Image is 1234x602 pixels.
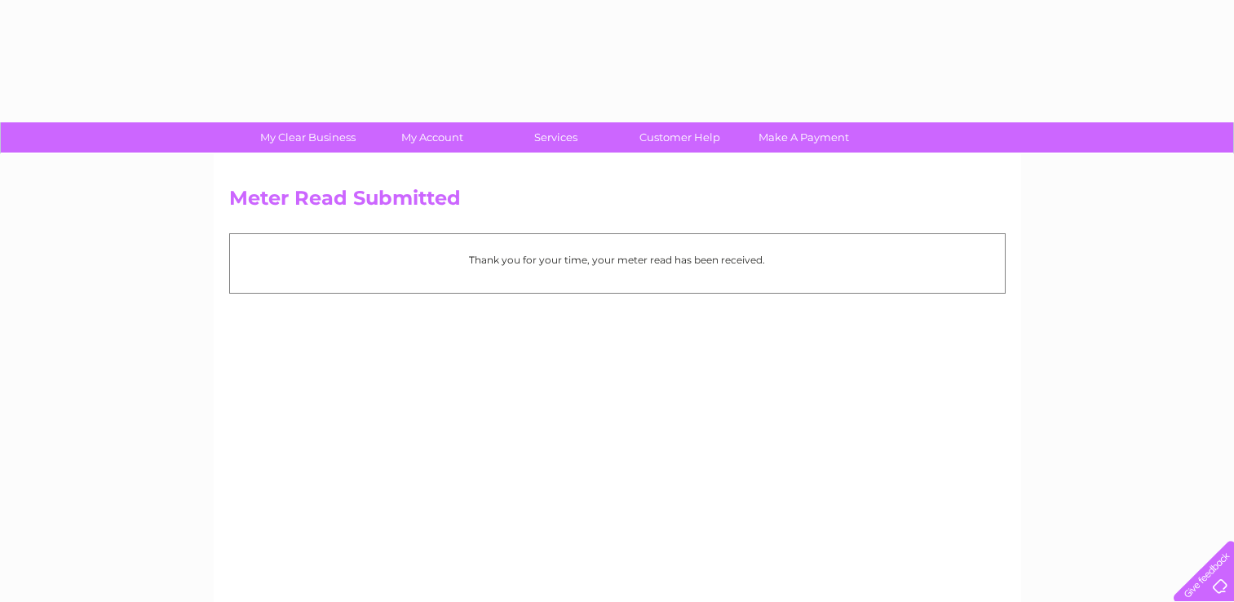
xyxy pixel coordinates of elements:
[613,122,747,153] a: Customer Help
[241,122,375,153] a: My Clear Business
[229,187,1006,218] h2: Meter Read Submitted
[736,122,871,153] a: Make A Payment
[238,252,997,268] p: Thank you for your time, your meter read has been received.
[489,122,623,153] a: Services
[365,122,499,153] a: My Account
